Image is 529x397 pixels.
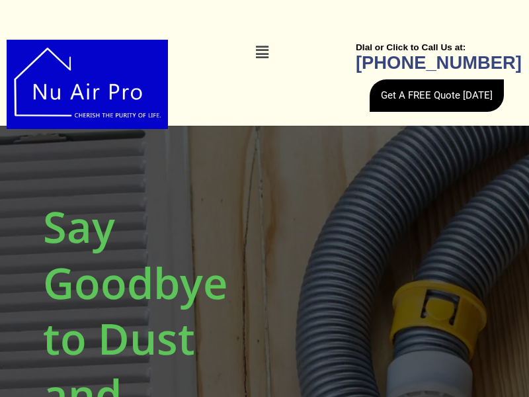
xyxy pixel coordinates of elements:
[356,60,522,71] a: [PHONE_NUMBER]
[356,52,522,73] b: [PHONE_NUMBER]
[381,91,493,101] span: Get A FREE Quote [DATE]
[356,42,466,52] b: DIal or Click to Call Us at:
[370,79,504,112] a: Get A FREE Quote [DATE]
